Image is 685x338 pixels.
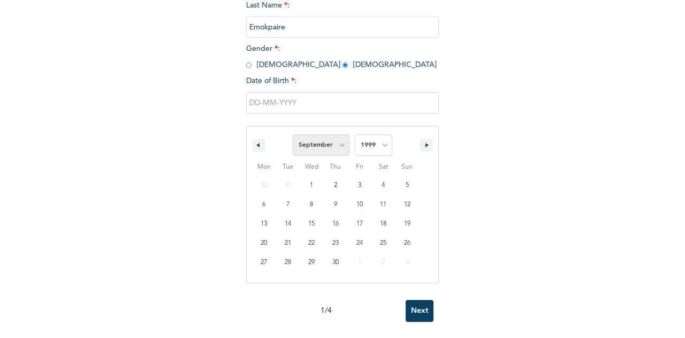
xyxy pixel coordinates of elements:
span: Date of Birth : [246,76,296,87]
button: 12 [395,195,419,214]
button: 13 [252,214,276,234]
span: Fri [347,159,371,176]
span: 6 [262,195,265,214]
span: Sun [395,159,419,176]
button: 16 [324,214,348,234]
input: Enter your last name [246,17,439,38]
button: 4 [371,176,395,195]
span: 28 [285,253,291,272]
span: 10 [356,195,363,214]
span: 8 [310,195,313,214]
span: 11 [380,195,386,214]
span: Wed [300,159,324,176]
button: 9 [324,195,348,214]
span: 15 [308,214,315,234]
button: 8 [300,195,324,214]
input: DD-MM-YYYY [246,92,439,114]
span: 5 [406,176,409,195]
span: Last Name : [246,2,439,31]
button: 29 [300,253,324,272]
span: Thu [324,159,348,176]
button: 7 [276,195,300,214]
span: 2 [334,176,337,195]
span: 18 [380,214,386,234]
button: 24 [347,234,371,253]
button: 19 [395,214,419,234]
button: 15 [300,214,324,234]
button: 1 [300,176,324,195]
span: Tue [276,159,300,176]
span: 30 [332,253,339,272]
span: 7 [286,195,290,214]
button: 30 [324,253,348,272]
span: 9 [334,195,337,214]
button: 6 [252,195,276,214]
button: 5 [395,176,419,195]
button: 10 [347,195,371,214]
span: 12 [404,195,410,214]
button: 21 [276,234,300,253]
span: 24 [356,234,363,253]
button: 28 [276,253,300,272]
span: 1 [310,176,313,195]
span: 27 [261,253,267,272]
span: 29 [308,253,315,272]
span: 17 [356,214,363,234]
span: Sat [371,159,395,176]
button: 23 [324,234,348,253]
span: 16 [332,214,339,234]
span: Gender : [DEMOGRAPHIC_DATA] [DEMOGRAPHIC_DATA] [246,45,437,69]
button: 26 [395,234,419,253]
span: 20 [261,234,267,253]
div: 1 / 4 [246,305,406,317]
button: 27 [252,253,276,272]
button: 22 [300,234,324,253]
span: 23 [332,234,339,253]
span: 3 [358,176,361,195]
button: 18 [371,214,395,234]
span: 21 [285,234,291,253]
span: 4 [382,176,385,195]
button: 2 [324,176,348,195]
button: 14 [276,214,300,234]
button: 3 [347,176,371,195]
span: Mon [252,159,276,176]
span: 26 [404,234,410,253]
button: 11 [371,195,395,214]
button: 20 [252,234,276,253]
span: 13 [261,214,267,234]
input: Next [406,300,433,322]
button: 17 [347,214,371,234]
span: 22 [308,234,315,253]
span: 25 [380,234,386,253]
span: 14 [285,214,291,234]
button: 25 [371,234,395,253]
span: 19 [404,214,410,234]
